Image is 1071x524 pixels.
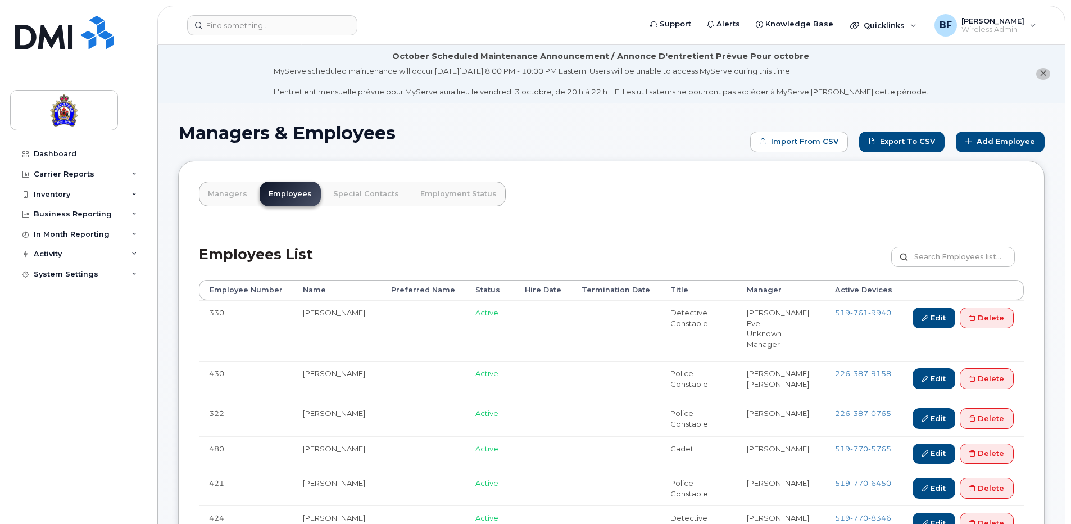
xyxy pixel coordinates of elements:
a: Delete [960,368,1014,389]
a: 5197619940 [835,308,891,317]
td: [PERSON_NAME] [293,436,381,471]
a: Employees [260,182,321,206]
span: 770 [850,513,868,522]
span: 6450 [868,478,891,487]
td: [PERSON_NAME] [293,361,381,401]
span: 5765 [868,444,891,453]
span: 8346 [868,513,891,522]
li: [PERSON_NAME] [747,379,815,390]
span: 761 [850,308,868,317]
td: Detective Constable [660,300,736,361]
span: Active [475,308,498,317]
span: Active [475,478,498,487]
a: Managers [199,182,256,206]
th: Title [660,280,736,300]
a: Employment Status [411,182,506,206]
th: Employee Number [199,280,293,300]
li: [PERSON_NAME] [747,513,815,523]
a: Add Employee [956,132,1045,152]
td: 330 [199,300,293,361]
span: Active [475,513,498,522]
td: Police Constable [660,471,736,505]
span: 519 [835,308,891,317]
a: 2263879158 [835,369,891,378]
th: Active Devices [825,280,902,300]
a: Edit [913,444,955,464]
th: Name [293,280,381,300]
th: Manager [737,280,825,300]
td: 480 [199,436,293,471]
div: October Scheduled Maintenance Announcement / Annonce D'entretient Prévue Pour octobre [392,51,809,62]
h1: Managers & Employees [178,123,745,143]
li: [PERSON_NAME] [747,444,815,454]
li: [PERSON_NAME] [747,408,815,419]
a: Edit [913,408,955,429]
a: 5197706450 [835,478,891,487]
span: 519 [835,513,891,522]
span: 226 [835,369,891,378]
td: 421 [199,471,293,505]
th: Preferred Name [381,280,465,300]
span: 9940 [868,308,891,317]
a: Delete [960,408,1014,429]
li: [PERSON_NAME] [747,478,815,489]
li: [PERSON_NAME] Eve [747,308,815,328]
td: Police Constable [660,361,736,401]
span: 9158 [868,369,891,378]
span: Active [475,369,498,378]
td: Cadet [660,436,736,471]
li: Unknown Manager [747,328,815,349]
a: Edit [913,368,955,389]
span: Active [475,444,498,453]
span: 0765 [868,409,891,418]
span: 770 [850,444,868,453]
a: Delete [960,308,1014,328]
th: Hire Date [515,280,571,300]
li: [PERSON_NAME] [747,368,815,379]
td: 322 [199,401,293,436]
span: 226 [835,409,891,418]
th: Status [465,280,515,300]
a: 2263870765 [835,409,891,418]
span: Active [475,409,498,418]
a: Edit [913,308,955,328]
a: 5197708346 [835,513,891,522]
th: Termination Date [571,280,660,300]
span: 387 [850,409,868,418]
td: [PERSON_NAME] [293,401,381,436]
a: Export to CSV [859,132,945,152]
a: 5197705765 [835,444,891,453]
a: Edit [913,478,955,499]
h2: Employees List [199,247,313,280]
form: Import from CSV [750,132,848,152]
span: 519 [835,444,891,453]
td: Police Constable [660,401,736,436]
button: close notification [1036,68,1050,80]
td: [PERSON_NAME] [293,471,381,505]
td: 430 [199,361,293,401]
a: Special Contacts [324,182,408,206]
td: [PERSON_NAME] [293,300,381,361]
a: Delete [960,444,1014,464]
div: MyServe scheduled maintenance will occur [DATE][DATE] 8:00 PM - 10:00 PM Eastern. Users will be u... [274,66,928,97]
span: 770 [850,478,868,487]
span: 387 [850,369,868,378]
span: 519 [835,478,891,487]
a: Delete [960,478,1014,499]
